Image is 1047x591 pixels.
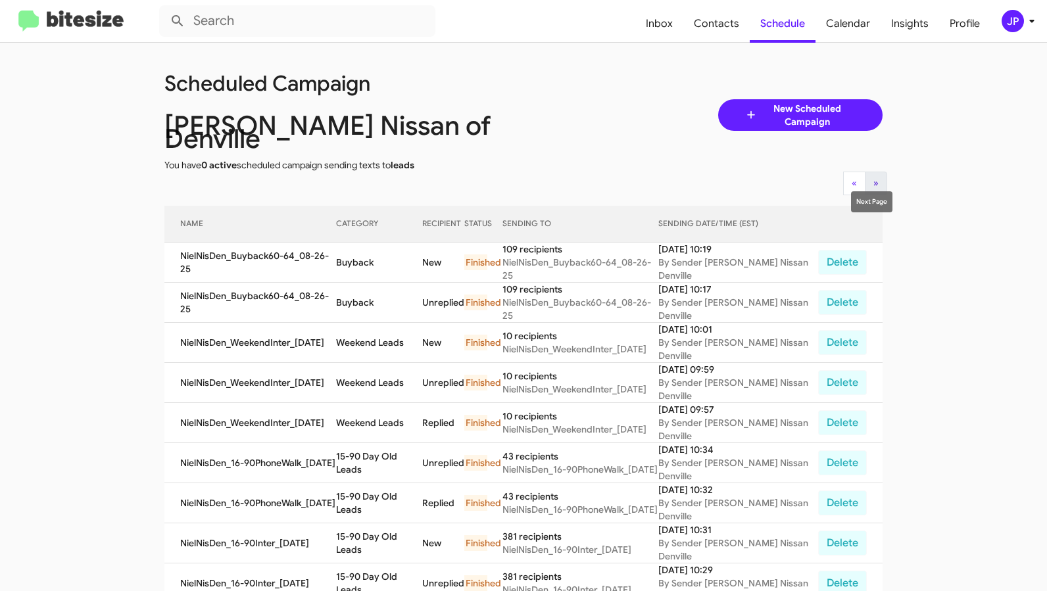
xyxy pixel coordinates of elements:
div: Finished [464,335,487,350]
div: [DATE] 09:57 [658,403,818,416]
th: SENDING DATE/TIME (EST) [658,206,818,243]
div: Finished [464,535,487,551]
div: You have scheduled campaign sending texts to [155,158,533,172]
td: Unreplied [422,363,464,403]
div: Finished [464,495,487,511]
div: 10 recipients [502,369,658,383]
div: By Sender [PERSON_NAME] Nissan Denville [658,336,818,362]
div: 10 recipients [502,410,658,423]
div: 381 recipients [502,570,658,583]
th: NAME [164,206,336,243]
div: NielNisDen_WeekendInter_[DATE] [502,423,658,436]
div: 109 recipients [502,283,658,296]
td: Buyback [336,243,423,283]
div: [PERSON_NAME] Nissan of Denville [155,119,533,145]
td: Buyback [336,283,423,323]
button: Delete [818,370,867,395]
input: Search [159,5,435,37]
div: [DATE] 10:29 [658,563,818,577]
div: NielNisDen_16-90Inter_[DATE] [502,543,658,556]
td: Replied [422,483,464,523]
div: Finished [464,254,487,270]
td: NielNisDen_WeekendInter_[DATE] [164,363,336,403]
div: [DATE] 10:32 [658,483,818,496]
td: 15-90 Day Old Leads [336,523,423,563]
div: JP [1002,10,1024,32]
div: 10 recipients [502,329,658,343]
td: Replied [422,403,464,443]
td: NielNisDen_16-90Inter_[DATE] [164,523,336,563]
button: Delete [818,450,867,475]
td: Weekend Leads [336,323,423,363]
button: Delete [818,490,867,515]
div: By Sender [PERSON_NAME] Nissan Denville [658,256,818,282]
div: Finished [464,415,487,431]
div: [DATE] 10:34 [658,443,818,456]
span: leads [391,159,414,171]
td: NielNisDen_WeekendInter_[DATE] [164,323,336,363]
button: Delete [818,290,867,315]
td: Weekend Leads [336,363,423,403]
th: RECIPIENT [422,206,464,243]
a: Insights [881,5,939,43]
td: New [422,243,464,283]
td: NielNisDen_Buyback60-64_08-26-25 [164,283,336,323]
nav: Page navigation example [844,172,887,195]
a: Contacts [683,5,750,43]
span: » [873,177,879,189]
div: [DATE] 10:19 [658,243,818,256]
div: By Sender [PERSON_NAME] Nissan Denville [658,296,818,322]
td: Unreplied [422,443,464,483]
td: 15-90 Day Old Leads [336,443,423,483]
th: SENDING TO [502,206,658,243]
div: [DATE] 10:01 [658,323,818,336]
div: By Sender [PERSON_NAME] Nissan Denville [658,376,818,402]
td: NielNisDen_WeekendInter_[DATE] [164,403,336,443]
div: NielNisDen_WeekendInter_[DATE] [502,343,658,356]
a: Profile [939,5,990,43]
div: Finished [464,295,487,310]
td: Unreplied [422,283,464,323]
div: NielNisDen_WeekendInter_[DATE] [502,383,658,396]
div: 43 recipients [502,450,658,463]
div: Finished [464,375,487,390]
div: By Sender [PERSON_NAME] Nissan Denville [658,496,818,523]
div: By Sender [PERSON_NAME] Nissan Denville [658,416,818,442]
div: NielNisDen_Buyback60-64_08-26-25 [502,256,658,282]
a: Calendar [816,5,881,43]
td: New [422,523,464,563]
td: New [422,323,464,363]
td: NielNisDen_Buyback60-64_08-26-25 [164,243,336,283]
a: New Scheduled Campaign [718,99,883,131]
div: Finished [464,575,487,591]
div: NielNisDen_16-90PhoneWalk_[DATE] [502,463,658,476]
span: 0 active [201,159,237,171]
div: By Sender [PERSON_NAME] Nissan Denville [658,536,818,563]
div: [DATE] 09:59 [658,363,818,376]
button: Delete [818,330,867,355]
div: 43 recipients [502,490,658,503]
a: Schedule [750,5,816,43]
button: Delete [818,250,867,275]
button: JP [990,10,1033,32]
td: 15-90 Day Old Leads [336,483,423,523]
button: Previous [843,172,865,195]
button: Delete [818,410,867,435]
td: NielNisDen_16-90PhoneWalk_[DATE] [164,443,336,483]
div: Scheduled Campaign [155,77,533,90]
span: Inbox [635,5,683,43]
div: 109 recipients [502,243,658,256]
div: [DATE] 10:31 [658,523,818,536]
div: Next Page [851,191,892,212]
th: STATUS [464,206,502,243]
div: 381 recipients [502,530,658,543]
span: New Scheduled Campaign [758,102,856,128]
div: By Sender [PERSON_NAME] Nissan Denville [658,456,818,483]
td: NielNisDen_16-90PhoneWalk_[DATE] [164,483,336,523]
button: Delete [818,531,867,556]
div: NielNisDen_16-90PhoneWalk_[DATE] [502,503,658,516]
